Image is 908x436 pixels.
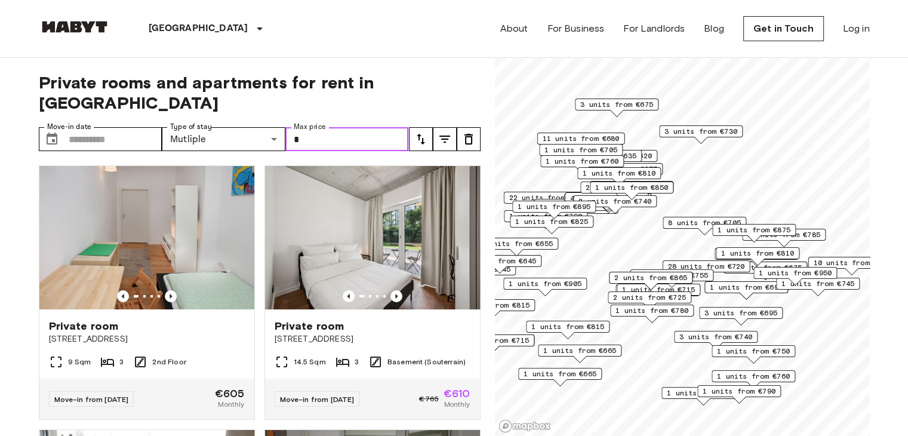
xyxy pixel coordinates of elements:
span: 2 units from €675 [729,262,802,273]
div: Map marker [716,247,799,266]
span: [STREET_ADDRESS] [275,333,470,345]
div: Map marker [704,281,788,300]
label: Type of stay [170,122,212,132]
a: Mapbox logo [498,419,551,433]
img: Marketing picture of unit DE-01-236-01M [39,166,254,309]
span: 1 units from €810 [721,248,794,259]
span: Private rooms and apartments for rent in [GEOGRAPHIC_DATA] [39,72,481,113]
span: 1 units from €815 [531,321,604,332]
span: €765 [419,394,439,404]
span: 1 units from €665 [543,345,616,356]
span: 1 units from €790 [703,386,775,397]
div: Map marker [699,307,783,326]
span: 22 units from €665 [509,192,586,203]
div: Map marker [742,229,826,247]
button: Previous image [117,290,129,302]
span: 2nd Floor [152,357,186,367]
div: Map marker [565,192,648,211]
div: Map marker [451,334,534,353]
div: Map marker [503,278,587,296]
div: Map marker [577,167,661,186]
div: Map marker [753,267,837,285]
span: €605 [215,388,245,399]
div: Map marker [590,182,673,200]
button: tune [409,127,433,151]
span: 3 units from €675 [580,99,653,110]
div: Map marker [697,385,781,404]
div: Map marker [610,305,694,323]
span: Monthly [444,399,470,410]
div: Map marker [573,195,657,214]
span: Monthly [218,399,244,410]
button: Previous image [390,290,402,302]
div: Map marker [518,368,602,386]
div: Map marker [580,182,664,200]
span: 1 units from €850 [595,182,668,193]
span: 1 units from €760 [717,371,790,382]
span: 28 units from €720 [667,261,744,272]
span: 1 units from €950 [759,268,832,278]
div: Map marker [590,181,673,199]
div: Map marker [608,291,691,310]
span: 9 Sqm [68,357,91,367]
span: 3 [355,357,359,367]
div: Map marker [534,199,617,217]
span: 1 units from €715 [456,335,529,346]
span: 1 units from €750 [717,346,790,357]
span: 1 units from €760 [546,156,618,167]
span: 1 units from €785 [747,229,820,240]
div: Map marker [776,278,860,296]
span: 1 units from €665 [524,369,596,379]
button: Previous image [165,290,177,302]
span: Basement (Souterrain) [387,357,466,367]
div: Map marker [712,345,795,364]
div: Map marker [451,299,535,318]
div: Map marker [526,321,610,339]
span: 3 units from €755 [635,270,708,281]
span: 8 units from €705 [668,217,741,228]
span: 1 units from €790 [509,211,582,222]
span: 2 units from €725 [613,292,686,303]
div: Map marker [504,210,587,229]
div: Map marker [715,248,798,266]
div: Map marker [661,387,745,406]
span: 1 units from €780 [615,305,688,316]
a: About [500,22,528,36]
span: 1 units from €645 [463,256,536,266]
div: Map marker [712,370,795,389]
span: 3 units from €695 [704,308,777,318]
span: 3 units from €740 [679,331,752,342]
a: Marketing picture of unit DE-01-259-002-01QPrevious imagePrevious imagePrivate room[STREET_ADDRES... [264,165,481,420]
div: Map marker [503,192,591,210]
div: Map marker [617,284,700,302]
button: tune [457,127,481,151]
img: Marketing picture of unit DE-01-259-002-01Q [265,166,480,309]
div: Map marker [558,150,642,168]
span: 1 units from €715 [622,284,695,295]
label: Move-in date [47,122,91,132]
div: Map marker [575,99,658,117]
span: 1 units from €705 [544,145,617,155]
a: Marketing picture of unit DE-01-236-01MPrevious imagePrevious imagePrivate room[STREET_ADDRESS]9 ... [39,165,255,420]
span: 1 units from €895 [518,201,590,212]
span: 7 units from €665 [539,199,612,210]
span: 11 units from €680 [542,133,619,144]
span: 1 units from €810 [583,168,655,179]
span: Move-in from [DATE] [54,395,129,404]
div: Map marker [539,144,623,162]
div: Map marker [662,260,750,279]
div: Map marker [609,272,692,290]
span: 3 units from €730 [664,126,737,137]
div: Map marker [724,262,807,280]
a: Get in Touch [743,16,824,41]
button: tune [433,127,457,151]
span: 1 units from €745 [781,278,854,289]
span: [STREET_ADDRESS] [49,333,245,345]
div: Map marker [808,257,895,275]
span: €610 [444,388,470,399]
span: 3 units from €655 [480,238,553,249]
div: Map marker [579,163,663,182]
span: 14.5 Sqm [294,357,326,367]
span: 1 units from €620 [579,151,652,161]
div: Map marker [674,331,758,349]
